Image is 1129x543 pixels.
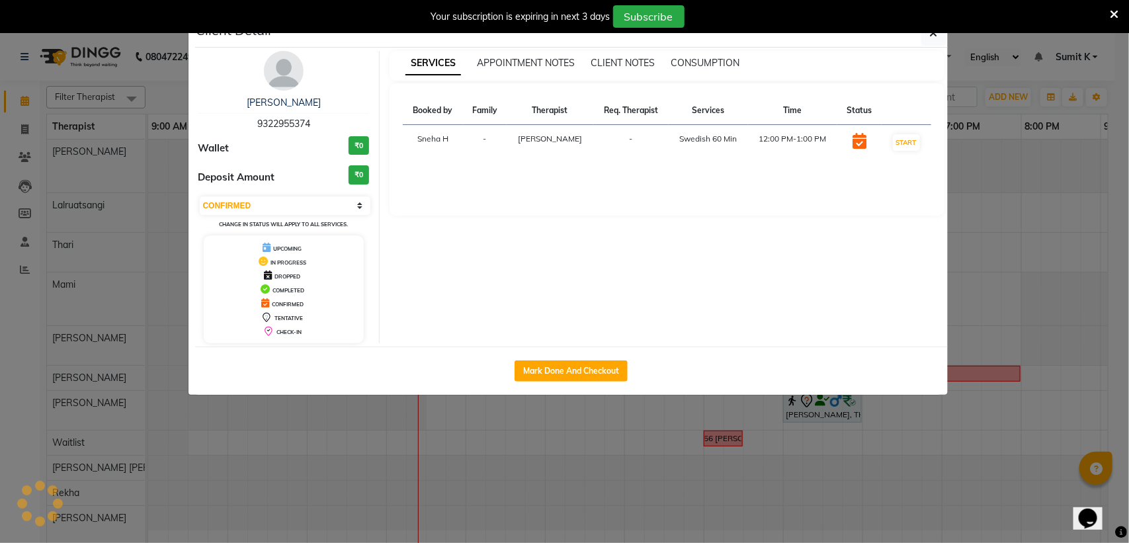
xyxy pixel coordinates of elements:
[403,125,463,161] td: Sneha H
[349,136,369,155] h3: ₹0
[274,315,303,321] span: TENTATIVE
[219,221,348,228] small: Change in status will apply to all services.
[257,118,310,130] span: 9322955374
[591,57,655,69] span: CLIENT NOTES
[264,51,304,91] img: avatar
[593,125,669,161] td: -
[677,133,740,145] div: Swedish 60 Min
[477,57,575,69] span: APPOINTMENT NOTES
[837,97,882,125] th: Status
[748,97,838,125] th: Time
[273,245,302,252] span: UPCOMING
[198,141,230,156] span: Wallet
[405,52,461,75] span: SERVICES
[893,134,920,151] button: START
[671,57,739,69] span: CONSUMPTION
[271,259,306,266] span: IN PROGRESS
[276,329,302,335] span: CHECK-IN
[515,360,628,382] button: Mark Done And Checkout
[669,97,748,125] th: Services
[518,134,582,144] span: [PERSON_NAME]
[613,5,685,28] button: Subscribe
[274,273,300,280] span: DROPPED
[593,97,669,125] th: Req. Therapist
[272,287,304,294] span: COMPLETED
[247,97,321,108] a: [PERSON_NAME]
[349,165,369,185] h3: ₹0
[198,170,275,185] span: Deposit Amount
[463,97,507,125] th: Family
[507,97,593,125] th: Therapist
[1073,490,1116,530] iframe: chat widget
[463,125,507,161] td: -
[431,10,610,24] div: Your subscription is expiring in next 3 days
[403,97,463,125] th: Booked by
[272,301,304,308] span: CONFIRMED
[748,125,838,161] td: 12:00 PM-1:00 PM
